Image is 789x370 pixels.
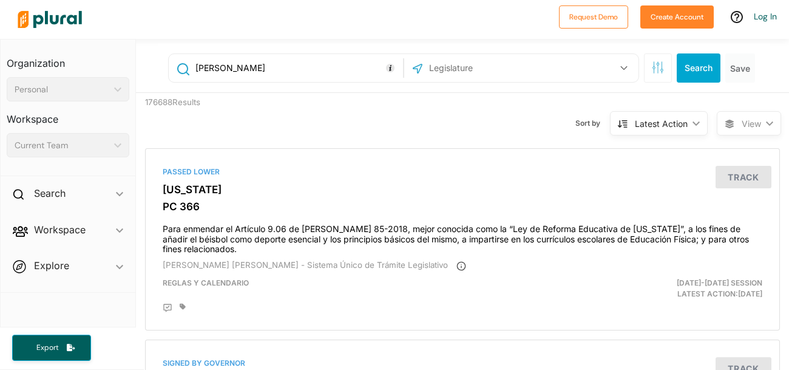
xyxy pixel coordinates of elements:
[163,200,762,213] h3: PC 366
[136,93,299,139] div: 176688 Results
[640,5,714,29] button: Create Account
[163,303,172,313] div: Add Position Statement
[15,139,109,152] div: Current Team
[742,117,761,130] span: View
[180,303,186,310] div: Add tags
[677,278,762,287] span: [DATE]-[DATE] Session
[28,343,67,353] span: Export
[725,53,755,83] button: Save
[163,260,448,270] span: [PERSON_NAME] [PERSON_NAME] - Sistema Único de Trámite Legislativo
[163,183,762,196] h3: [US_STATE]
[163,218,762,255] h4: Para enmendar el Artículo 9.06 de [PERSON_NAME] 85-2018, mejor conocida como la “Ley de Reforma E...
[7,46,129,72] h3: Organization
[163,358,762,369] div: Signed by Governor
[12,335,91,361] button: Export
[385,63,396,74] div: Tooltip anchor
[754,11,777,22] a: Log In
[428,57,558,80] input: Legislature
[7,101,129,128] h3: Workspace
[34,187,66,200] h2: Search
[566,278,771,300] div: Latest Action: [DATE]
[652,61,664,72] span: Search Filters
[15,83,109,96] div: Personal
[163,166,762,177] div: Passed Lower
[716,166,771,188] button: Track
[559,5,628,29] button: Request Demo
[575,118,610,129] span: Sort by
[635,117,688,130] div: Latest Action
[677,53,720,83] button: Search
[640,10,714,22] a: Create Account
[163,278,249,287] span: Reglas y Calendario
[194,57,400,80] input: Enter keywords, bill # or legislator name
[559,10,628,22] a: Request Demo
